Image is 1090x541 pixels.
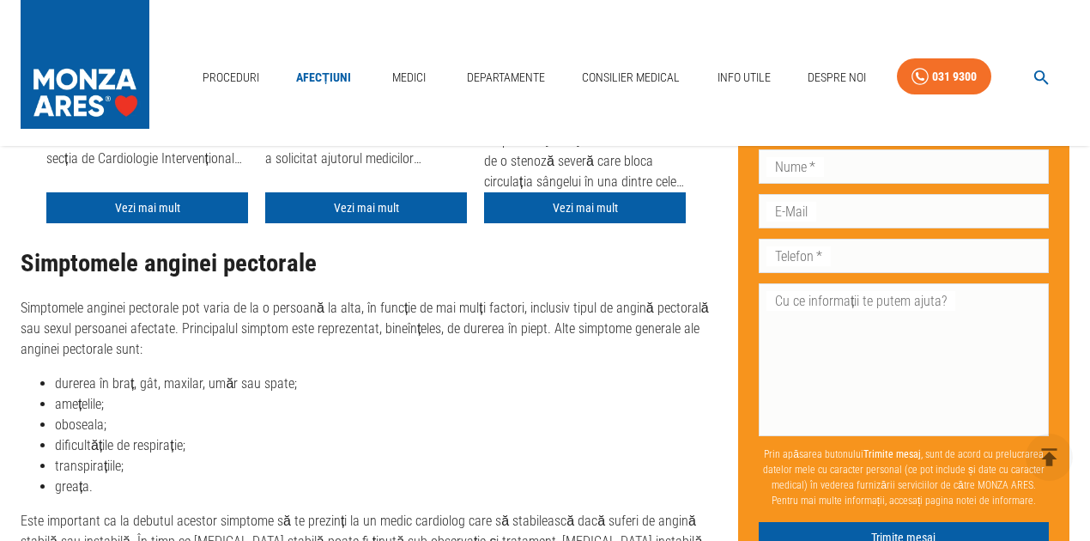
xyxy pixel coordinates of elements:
[55,456,711,477] li: transpirațiile;
[21,298,711,360] p: Simptomele anginei pectorale pot varia de la o persoană la alta, în funcție de mai mulți factori,...
[460,60,552,95] a: Departamente
[575,60,687,95] a: Consilier Medical
[21,250,711,277] h2: Simptomele anginei pectorale
[381,60,436,95] a: Medici
[46,192,248,224] a: Vezi mai mult
[265,192,467,224] a: Vezi mai mult
[55,435,711,456] li: dificultățile de respirație;
[55,415,711,435] li: oboseala;
[289,60,358,95] a: Afecțiuni
[196,60,266,95] a: Proceduri
[55,477,711,497] li: greața.
[932,66,977,88] div: 031 9300
[897,58,991,95] a: 031 9300
[484,131,686,192] div: Un pacient [DATE] de ani a fost tratat de o stenoză severă care bloca circulația sângelui în una ...
[55,374,711,394] li: durerea în braț, gât, maxilar, umăr sau spate;
[484,192,686,224] a: Vezi mai mult
[55,394,711,415] li: amețelile;
[711,60,778,95] a: Info Utile
[1026,434,1073,481] button: delete
[863,448,921,460] b: Trimite mesaj
[759,440,1049,515] p: Prin apăsarea butonului , sunt de acord cu prelucrarea datelor mele cu caracter personal (ce pot ...
[801,60,873,95] a: Despre Noi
